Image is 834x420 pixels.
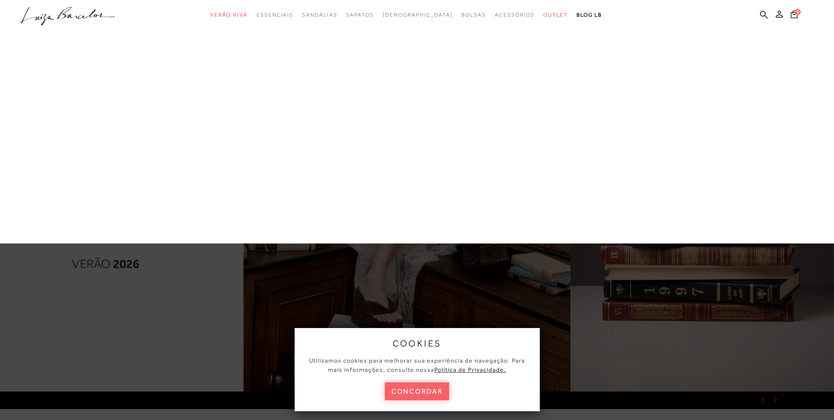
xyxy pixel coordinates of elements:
span: cookies [393,339,442,348]
span: [DEMOGRAPHIC_DATA] [383,12,453,18]
a: categoryNavScreenReaderText [302,7,337,23]
a: Política de Privacidade. [434,366,506,373]
a: categoryNavScreenReaderText [257,7,293,23]
span: 0 [795,9,801,15]
a: categoryNavScreenReaderText [346,7,373,23]
button: 0 [788,10,800,21]
span: Acessórios [495,12,535,18]
a: BLOG LB [577,7,602,23]
button: concordar [385,382,450,400]
a: categoryNavScreenReaderText [543,7,568,23]
span: Sandálias [302,12,337,18]
span: Verão Viva [210,12,248,18]
span: BLOG LB [577,12,602,18]
span: Utilizamos cookies para melhorar sua experiência de navegação. Para mais informações, consulte nossa [309,357,525,373]
span: Bolsas [461,12,486,18]
a: noSubCategoriesText [383,7,453,23]
a: categoryNavScreenReaderText [495,7,535,23]
span: Essenciais [257,12,293,18]
span: Outlet [543,12,568,18]
a: categoryNavScreenReaderText [210,7,248,23]
a: categoryNavScreenReaderText [461,7,486,23]
span: Sapatos [346,12,373,18]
